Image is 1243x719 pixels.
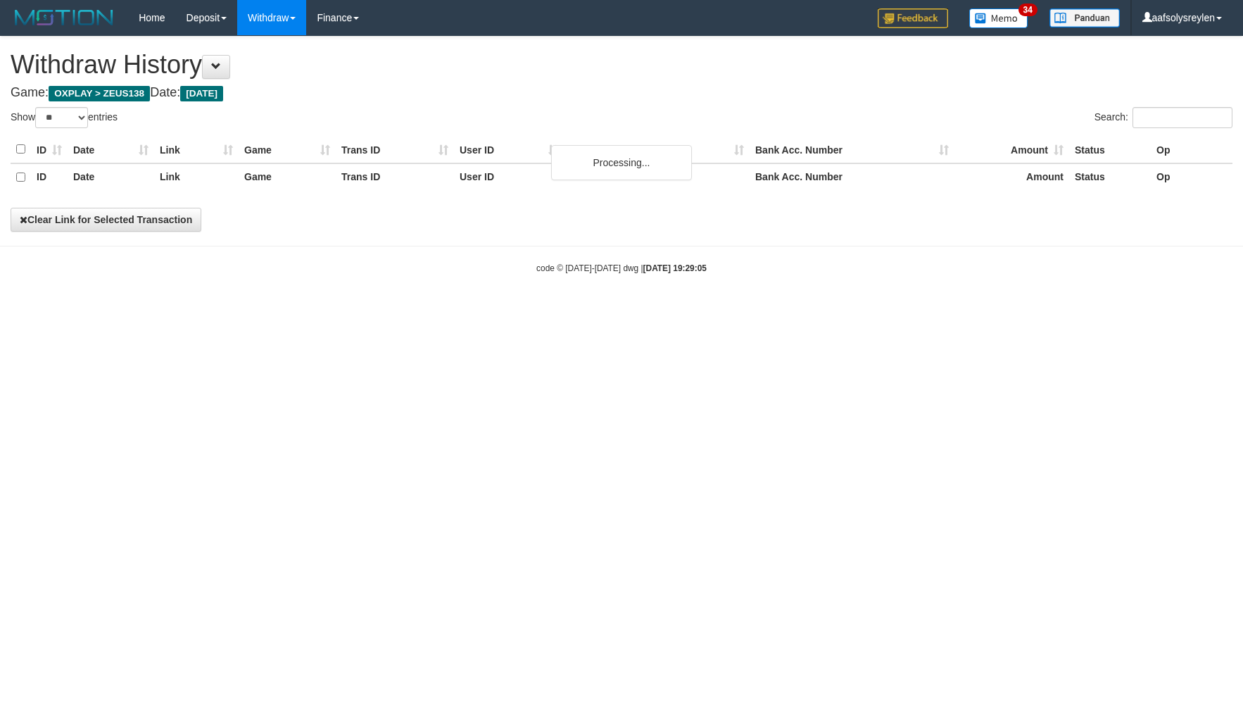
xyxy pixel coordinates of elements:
[536,263,707,273] small: code © [DATE]-[DATE] dwg |
[11,51,1232,79] h1: Withdraw History
[1069,163,1151,191] th: Status
[336,163,454,191] th: Trans ID
[1069,136,1151,163] th: Status
[1151,136,1232,163] th: Op
[564,136,750,163] th: Bank Acc. Name
[878,8,948,28] img: Feedback.jpg
[35,107,88,128] select: Showentries
[31,163,68,191] th: ID
[454,136,564,163] th: User ID
[643,263,707,273] strong: [DATE] 19:29:05
[154,163,239,191] th: Link
[11,7,118,28] img: MOTION_logo.png
[68,163,154,191] th: Date
[1049,8,1120,27] img: panduan.png
[11,208,201,232] button: Clear Link for Selected Transaction
[68,136,154,163] th: Date
[239,163,336,191] th: Game
[954,136,1069,163] th: Amount
[31,136,68,163] th: ID
[750,136,954,163] th: Bank Acc. Number
[750,163,954,191] th: Bank Acc. Number
[239,136,336,163] th: Game
[11,86,1232,100] h4: Game: Date:
[154,136,239,163] th: Link
[336,136,454,163] th: Trans ID
[1132,107,1232,128] input: Search:
[454,163,564,191] th: User ID
[180,86,223,101] span: [DATE]
[551,145,692,180] div: Processing...
[969,8,1028,28] img: Button%20Memo.svg
[1094,107,1232,128] label: Search:
[1018,4,1037,16] span: 34
[49,86,150,101] span: OXPLAY > ZEUS138
[11,107,118,128] label: Show entries
[954,163,1069,191] th: Amount
[1151,163,1232,191] th: Op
